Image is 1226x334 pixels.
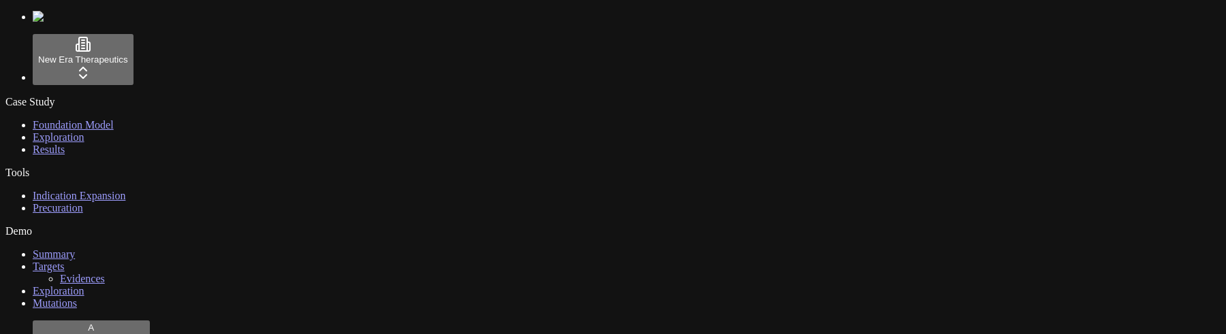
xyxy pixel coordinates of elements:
a: Exploration [33,285,84,297]
span: A [88,322,94,333]
div: Demo [5,225,1221,237]
span: New Era Therapeutics [38,54,128,65]
a: Exploration [33,131,84,143]
div: Tools [5,167,1221,179]
a: Results [33,144,65,155]
button: New Era Therapeutics [33,34,133,85]
img: Numenos [33,11,85,23]
a: Summary [33,248,75,260]
a: Foundation Model [33,119,114,131]
a: Targets [33,261,65,272]
a: Mutations [33,297,77,309]
a: Precuration [33,202,83,214]
a: Evidences [60,273,105,284]
div: Case Study [5,96,1221,108]
a: Indication Expansion [33,190,125,201]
